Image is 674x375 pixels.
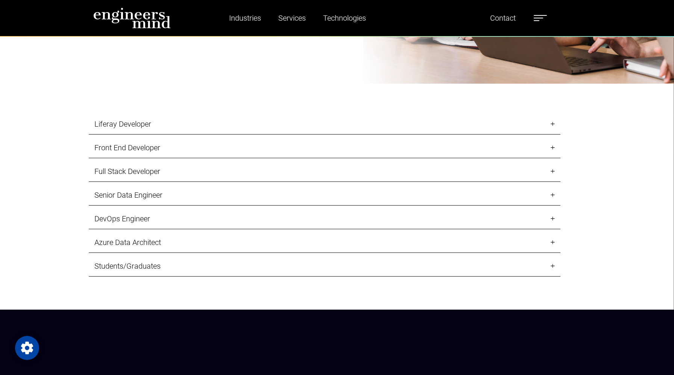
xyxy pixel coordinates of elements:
a: Full Stack Developer [89,161,560,182]
a: DevOps Engineer [89,209,560,229]
a: Azure Data Architect [89,232,560,253]
a: Technologies [320,9,369,27]
a: Senior Data Engineer [89,185,560,206]
a: Services [275,9,309,27]
a: Contact [487,9,519,27]
a: Liferay Developer [89,114,560,135]
a: Industries [226,9,264,27]
a: Students/Graduates [89,256,560,277]
a: Front End Developer [89,138,560,158]
img: logo [93,8,171,29]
